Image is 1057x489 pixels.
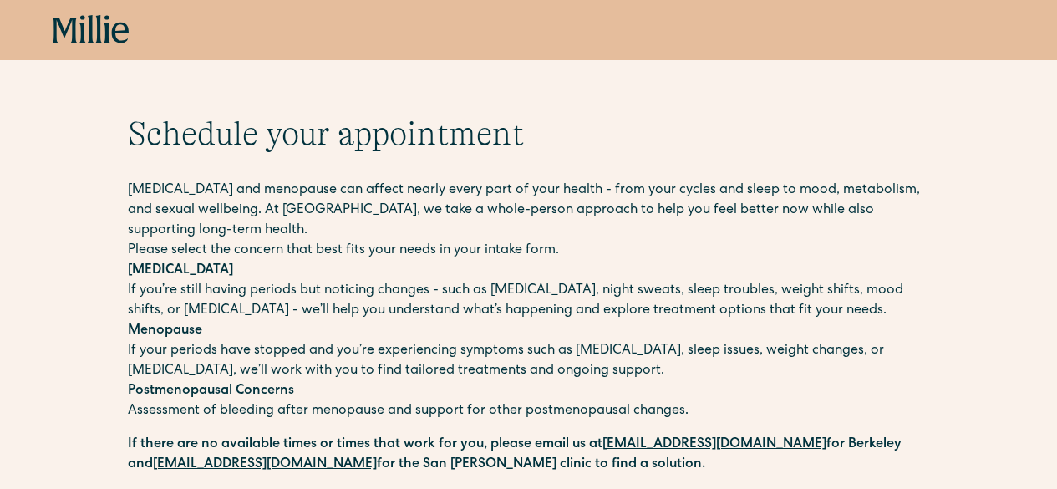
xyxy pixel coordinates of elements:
[602,438,826,451] a: [EMAIL_ADDRESS][DOMAIN_NAME]
[128,321,930,381] p: If your periods have stopped and you’re experiencing symptoms such as [MEDICAL_DATA], sleep issue...
[377,458,705,471] strong: for the San [PERSON_NAME] clinic to find a solution.
[128,114,930,154] h1: Schedule your appointment
[128,324,202,338] strong: Menopause
[128,381,930,421] p: Assessment of bleeding after menopause and support for other postmenopausal changes.
[128,264,233,278] strong: [MEDICAL_DATA]
[128,385,294,398] strong: Postmenopausal Concerns
[128,438,602,451] strong: If there are no available times or times that work for you, please email us at
[128,241,930,261] p: Please select the concern that best fits your needs in your intake form.
[128,181,930,241] p: [MEDICAL_DATA] and menopause can affect nearly every part of your health - from your cycles and s...
[53,15,130,45] a: home
[153,458,377,471] a: [EMAIL_ADDRESS][DOMAIN_NAME]
[128,261,930,321] p: If you’re still having periods but noticing changes - such as [MEDICAL_DATA], night sweats, sleep...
